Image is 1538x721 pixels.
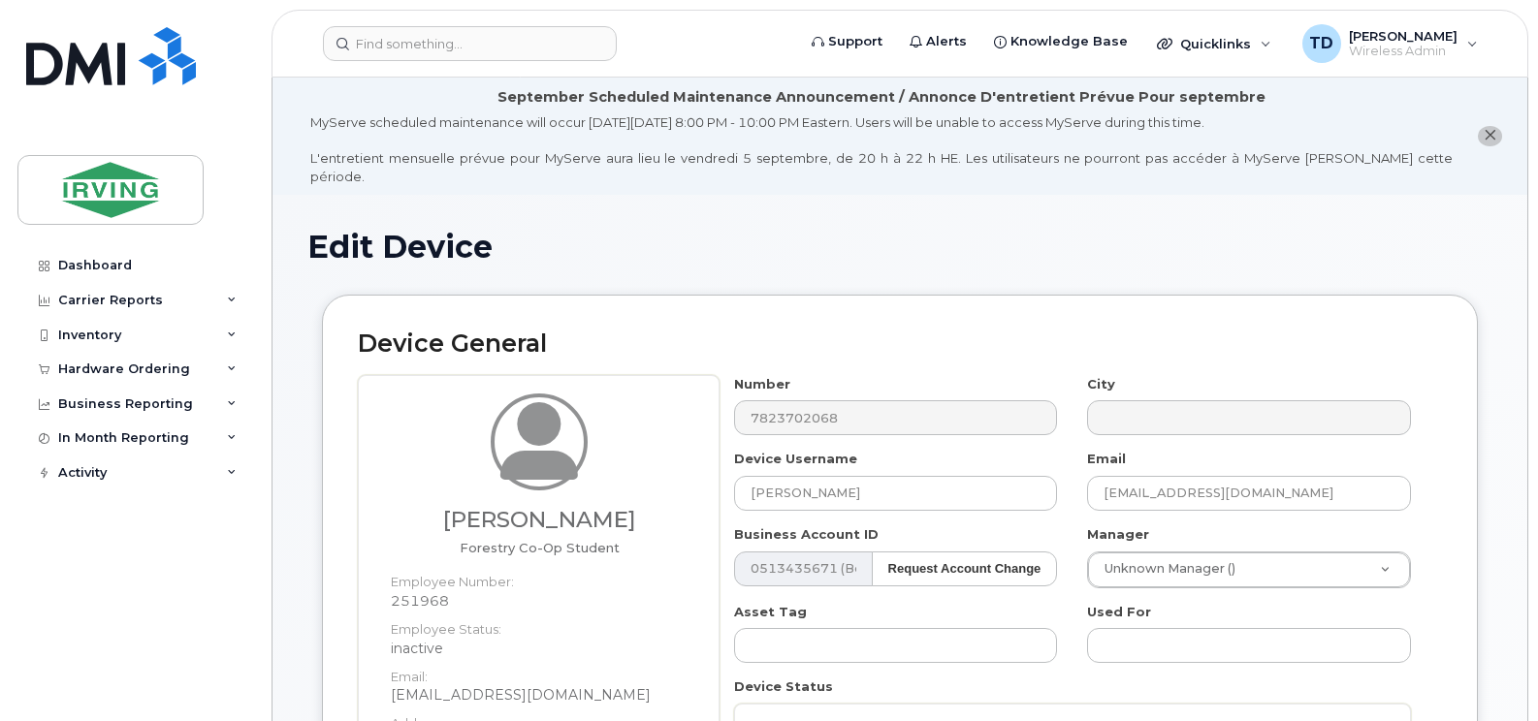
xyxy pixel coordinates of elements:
[1087,450,1126,468] label: Email
[310,113,1453,185] div: MyServe scheduled maintenance will occur [DATE][DATE] 8:00 PM - 10:00 PM Eastern. Users will be u...
[358,330,1442,358] h2: Device General
[1087,375,1115,393] label: City
[734,375,790,393] label: Number
[734,525,879,544] label: Business Account ID
[391,591,689,611] dd: 251968
[391,508,689,532] h3: [PERSON_NAME]
[734,677,833,696] label: Device Status
[734,450,857,468] label: Device Username
[1087,525,1149,544] label: Manager
[1093,560,1235,578] span: Unknown Manager ()
[391,611,689,639] dt: Employee Status:
[391,658,689,686] dt: Email:
[1478,126,1502,146] button: close notification
[391,685,689,705] dd: [EMAIL_ADDRESS][DOMAIN_NAME]
[1088,552,1410,587] a: Unknown Manager ()
[497,87,1266,108] div: September Scheduled Maintenance Announcement / Annonce D'entretient Prévue Pour septembre
[391,563,689,591] dt: Employee Number:
[888,561,1041,576] strong: Request Account Change
[307,230,1492,264] h1: Edit Device
[734,603,807,621] label: Asset Tag
[391,639,689,658] dd: inactive
[460,540,620,555] span: Job title
[872,551,1058,587] button: Request Account Change
[1087,603,1151,621] label: Used For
